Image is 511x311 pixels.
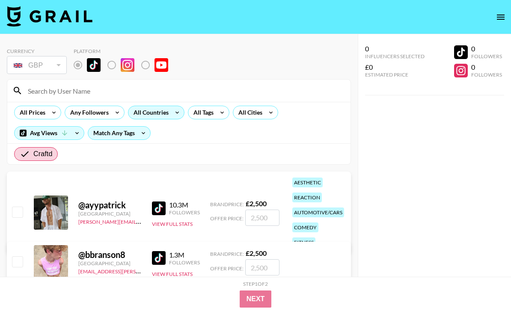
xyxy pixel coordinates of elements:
[246,249,267,257] strong: £ 2,500
[78,217,205,225] a: [PERSON_NAME][EMAIL_ADDRESS][DOMAIN_NAME]
[169,201,200,209] div: 10.3M
[23,84,345,98] input: Search by User Name
[152,221,193,227] button: View Full Stats
[210,251,244,257] span: Brand Price:
[471,71,502,78] div: Followers
[87,58,101,72] img: TikTok
[169,259,200,266] div: Followers
[65,106,110,119] div: Any Followers
[365,71,425,78] div: Estimated Price
[154,58,168,72] img: YouTube
[210,265,244,272] span: Offer Price:
[152,271,193,277] button: View Full Stats
[152,201,166,215] img: TikTok
[7,54,67,76] div: Currency is locked to GBP
[188,106,215,119] div: All Tags
[471,44,502,53] div: 0
[365,44,425,53] div: 0
[88,127,150,139] div: Match Any Tags
[7,6,92,27] img: Grail Talent
[492,9,509,26] button: open drawer
[240,290,272,308] button: Next
[78,267,205,275] a: [EMAIL_ADDRESS][PERSON_NAME][DOMAIN_NAME]
[365,63,425,71] div: £0
[15,106,47,119] div: All Prices
[74,56,175,74] div: List locked to TikTok.
[245,259,279,275] input: 2,500
[74,48,175,54] div: Platform
[78,249,142,260] div: @ bbranson8
[243,281,268,287] div: Step 1 of 2
[7,48,67,54] div: Currency
[121,58,134,72] img: Instagram
[152,251,166,265] img: TikTok
[78,200,142,210] div: @ ayypatrick
[210,201,244,207] span: Brand Price:
[471,63,502,71] div: 0
[78,210,142,217] div: [GEOGRAPHIC_DATA]
[169,209,200,216] div: Followers
[292,178,323,187] div: aesthetic
[233,106,264,119] div: All Cities
[292,237,315,247] div: fitness
[246,199,267,207] strong: £ 2,500
[292,193,322,202] div: reaction
[9,58,65,73] div: GBP
[128,106,170,119] div: All Countries
[245,210,279,226] input: 2,500
[78,260,142,267] div: [GEOGRAPHIC_DATA]
[365,53,425,59] div: Influencers Selected
[468,268,501,301] iframe: Drift Widget Chat Controller
[292,207,344,217] div: automotive/cars
[169,251,200,259] div: 1.3M
[33,149,52,159] span: Craftd
[15,127,84,139] div: Avg Views
[210,215,244,222] span: Offer Price:
[471,53,502,59] div: Followers
[292,222,318,232] div: comedy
